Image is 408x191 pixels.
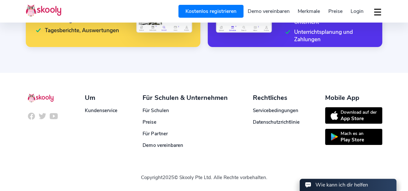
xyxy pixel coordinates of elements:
a: Servicebedingungen [253,107,298,114]
a: Demo vereinbaren [244,6,294,16]
font: Mobile App [325,93,359,102]
img: Icon-Twitter [38,112,46,120]
font: 2025 [163,174,174,181]
font: Merkmale [298,8,320,15]
button: Dropdown-Menü [373,5,382,19]
a: Für Schulen [143,107,169,114]
img: icon-appstore [331,111,338,120]
font: App Store [341,115,364,122]
a: Login [346,6,368,16]
img: Skoolly [26,4,61,17]
font: Um [85,93,95,102]
a: Merkmale [294,6,324,16]
font: Unterrichtsplanung und Zahlungen [294,28,353,43]
font: Preise [328,8,343,15]
a: Mach es anPlay Store [325,129,382,145]
a: Für Partner [143,130,167,137]
img: Symbol-Playstore [331,133,338,140]
font: Download auf der [341,109,377,115]
a: Preise [324,6,347,16]
font: Copyright [141,174,163,181]
img: Symbol-Facebook [27,112,35,120]
a: Demo vereinbaren [143,142,183,148]
img: Symbol-Youtube [50,112,58,120]
a: Preise [143,119,156,125]
font: Demo vereinbaren [247,8,289,15]
font: Mach es an [341,130,363,137]
img: Skoolly [28,93,54,102]
font: Kostenlos registrieren [185,8,236,15]
font: Für Schulen & Unternehmen [143,93,227,102]
font: Tagesberichte, Auswertungen [45,27,119,34]
a: Datenschutzrichtlinie [253,119,300,125]
a: Kostenlos registrieren [178,5,244,18]
a: Kundenservice [85,107,117,114]
font: © Skooly Pte Ltd. Alle Rechte vorbehalten. [174,174,267,181]
a: Download auf derApp Store [325,107,382,124]
font: Play Store [341,137,364,143]
font: Login [351,8,363,15]
font: Rechtliches [253,93,287,102]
